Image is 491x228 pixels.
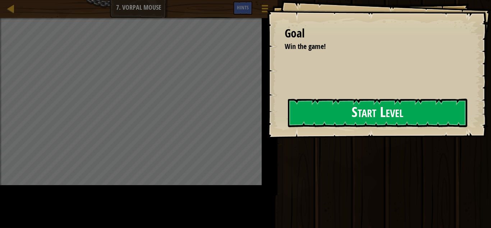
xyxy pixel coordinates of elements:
span: Hints [237,4,249,11]
li: Win the game! [276,41,464,52]
button: Show game menu [256,1,274,18]
button: Start Level [288,99,467,127]
span: Win the game! [285,41,326,51]
div: Goal [285,25,466,42]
